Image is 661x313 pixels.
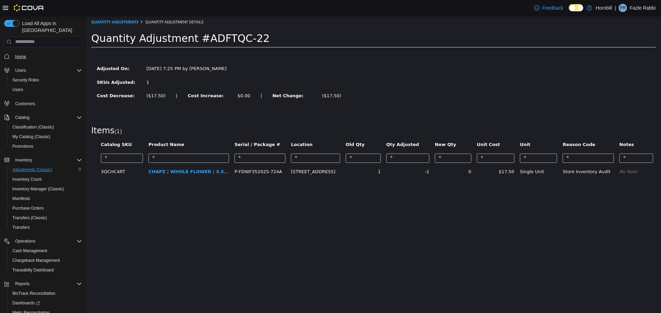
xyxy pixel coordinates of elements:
a: Promotions [10,142,36,150]
div: $0.00 [151,77,164,83]
button: Unit Cost [391,125,415,132]
button: Users [1,66,85,75]
span: Inventory [12,156,82,164]
a: Manifests [10,194,33,203]
span: Inventory [15,157,32,163]
button: Location [205,125,228,132]
input: Dark Mode [569,4,583,11]
span: Operations [15,238,35,244]
a: Home [12,53,29,61]
span: Items [5,110,28,120]
button: Transfers (Classic) [7,213,85,223]
span: Security Roles [12,77,39,83]
td: P-FDWF352025-724A [146,150,202,162]
button: Inventory Count [7,175,85,184]
button: Catalog SKU [15,125,47,132]
a: Inventory Count [10,175,44,183]
a: Transfers (Classic) [10,214,50,222]
button: Serial / Package # [148,125,196,132]
a: Security Roles [10,76,42,84]
span: Inventory Count [10,175,82,183]
span: Users [12,66,82,75]
span: [STREET_ADDRESS] [205,153,249,158]
span: Users [15,68,26,73]
a: Transfers [10,223,32,232]
a: Dashboards [7,298,85,308]
a: Traceabilty Dashboard [10,266,56,274]
button: Notes [533,125,549,132]
a: Quantity Adjustments [5,3,52,9]
td: $17.50 [388,150,431,162]
span: Chargeback Management [12,258,60,263]
span: Transfers (Classic) [12,215,47,221]
button: Manifests [7,194,85,203]
div: ($17.50) [236,77,255,83]
small: ( ) [28,113,36,119]
span: Catalog [15,115,29,120]
a: Purchase Orders [10,204,46,212]
a: Feedback [531,1,566,15]
a: Inventory Manager (Classic) [10,185,67,193]
span: Manifests [12,196,30,201]
label: | [169,77,181,83]
span: Customers [15,101,35,107]
label: Cost Increase: [96,77,146,83]
button: Users [7,85,85,94]
button: Product Name [62,125,99,132]
span: 1 [30,113,34,119]
span: Inventory Manager (Classic) [12,186,64,192]
td: -1 [297,150,346,162]
span: Quantity Adjustment Details [59,3,117,9]
div: 1 [60,63,144,70]
button: Chargeback Management [7,256,85,265]
button: Traceabilty Dashboard [7,265,85,275]
label: | [85,77,96,83]
span: Inventory Count [12,177,42,182]
span: Classification (Classic) [10,123,82,131]
td: 1 [257,150,297,162]
span: Purchase Orders [12,205,44,211]
span: BioTrack Reconciliation [12,291,55,296]
span: Promotions [12,144,33,149]
button: My Catalog (Classic) [7,132,85,142]
span: Transfers [12,225,30,230]
span: Promotions [10,142,82,150]
span: Classification (Classic) [12,124,54,130]
button: New Qty [349,125,371,132]
span: Home [15,54,26,59]
span: Quantity Adjustment #ADFTQC-22 [5,16,183,29]
span: Dashboards [12,300,40,306]
a: Dashboards [10,299,43,307]
button: Customers [1,99,85,109]
button: Inventory Manager (Classic) [7,184,85,194]
a: Adjustments (Classic) [10,166,55,174]
em: No Note [533,153,552,158]
span: Security Roles [10,76,82,84]
span: Adjustments (Classic) [10,166,82,174]
span: Feedback [542,4,563,11]
span: Adjustments (Classic) [12,167,52,172]
button: Unit [434,125,445,132]
button: Reports [1,279,85,289]
span: Inventory Manager (Classic) [10,185,82,193]
span: Home [12,52,82,61]
div: ($17.50) [60,77,80,83]
span: Load All Apps in [GEOGRAPHIC_DATA] [19,20,82,34]
td: 3QCHC4RT [12,150,60,162]
span: Purchase Orders [10,204,82,212]
span: Dark Mode [569,11,569,12]
a: Users [10,86,26,94]
span: BioTrack Reconciliation [10,289,82,298]
button: Promotions [7,142,85,151]
p: Fazle Rabbi [630,4,655,12]
label: Net Change: [181,77,231,83]
button: Operations [12,237,38,245]
span: Dashboards [10,299,82,307]
span: Cash Management [10,247,82,255]
span: Customers [12,99,82,108]
span: Catalog [12,113,82,122]
img: Cova [14,4,44,11]
button: Users [12,66,29,75]
button: Catalog [1,113,85,122]
a: BioTrack Reconciliation [10,289,58,298]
